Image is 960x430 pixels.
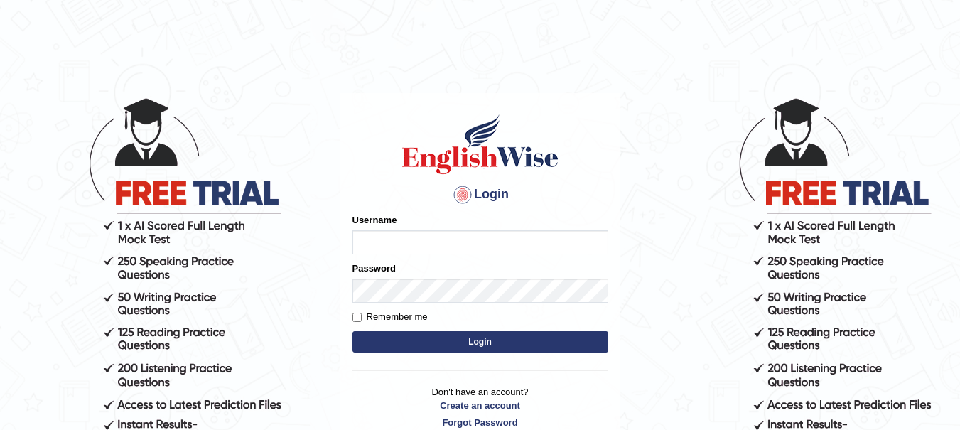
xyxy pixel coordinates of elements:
label: Username [352,213,397,227]
p: Don't have an account? [352,385,608,429]
label: Password [352,262,396,275]
button: Login [352,331,608,353]
h4: Login [352,183,608,206]
img: Logo of English Wise sign in for intelligent practice with AI [399,112,561,176]
input: Remember me [352,313,362,322]
a: Forgot Password [352,416,608,429]
label: Remember me [352,310,428,324]
a: Create an account [352,399,608,412]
